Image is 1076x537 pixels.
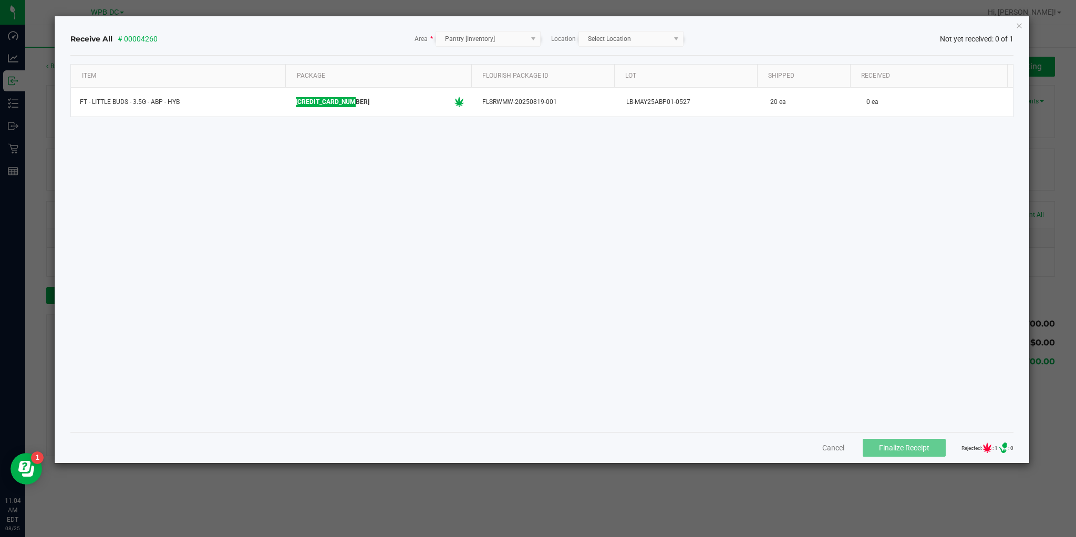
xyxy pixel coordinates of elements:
[982,443,992,453] span: Number of Cannabis barcodes either fully or partially rejected
[864,94,881,110] div: 0 ea
[79,69,282,82] div: Item
[1016,19,1023,31] button: Close
[623,69,753,82] div: Lot
[822,443,844,453] button: Cancel
[863,439,946,457] button: Finalize Receipt
[765,69,846,82] div: Shipped
[480,94,611,110] div: FLSRWMW-20250819-001
[858,69,1003,82] a: ReceivedSortable
[940,34,1013,45] span: Not yet received: 0 of 1
[480,69,610,82] a: Flourish Package IDSortable
[858,69,1003,82] div: Received
[768,94,849,110] div: 20 ea
[998,443,1008,453] span: Number of Delivery Device barcodes either fully or partially rejected
[415,34,433,44] span: Area
[31,451,44,464] iframe: Resource center unread badge
[961,443,1013,453] span: Rejected: : 1 : 0
[480,69,610,82] div: Flourish Package ID
[879,444,929,452] span: Finalize Receipt
[765,69,846,82] a: ShippedSortable
[70,34,112,44] span: Receive All
[551,34,576,44] span: Location
[296,97,369,107] span: [CREDIT_CARD_NUMBER]
[118,34,158,45] span: # 00004260
[624,94,755,110] div: LB-MAY25ABP01-0527
[294,69,468,82] a: PackageSortable
[623,69,753,82] a: LotSortable
[79,69,282,82] a: ItemSortable
[294,69,468,82] div: Package
[77,94,281,110] div: FT - LITTLE BUDS - 3.5G - ABP - HYB
[11,453,42,485] iframe: Resource center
